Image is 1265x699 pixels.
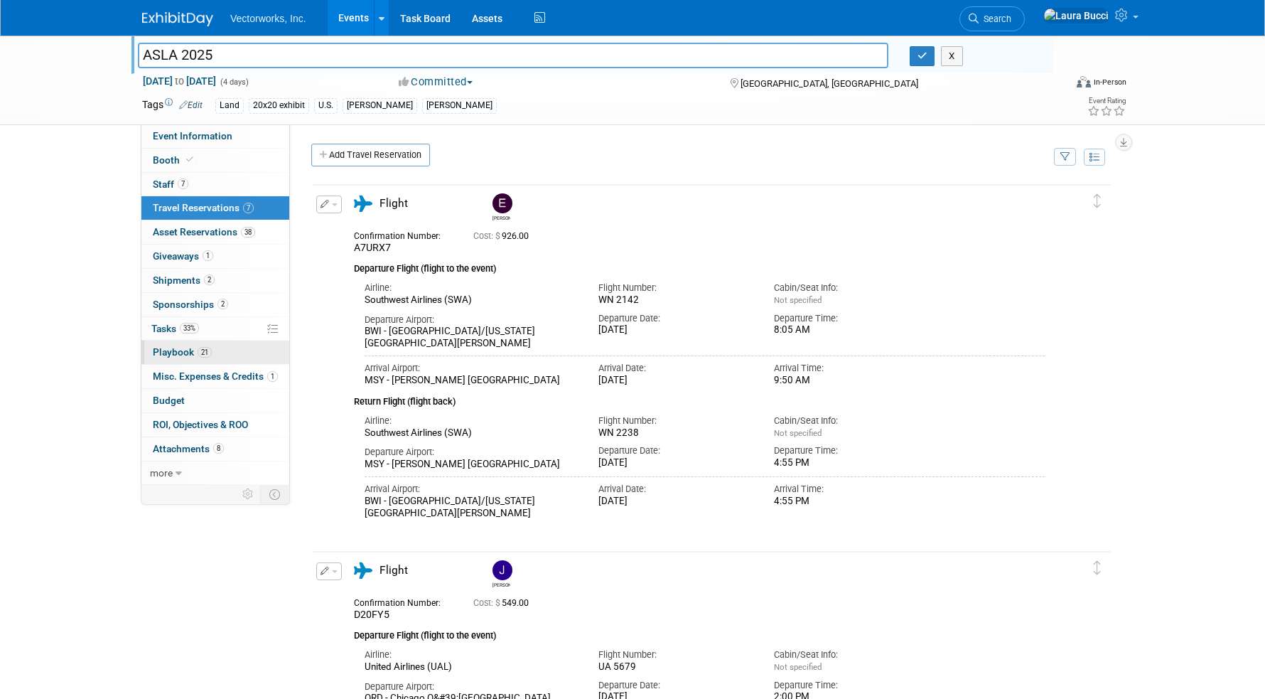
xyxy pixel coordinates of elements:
a: Travel Reservations7 [141,196,289,220]
div: Arrival Airport: [365,483,577,496]
span: [GEOGRAPHIC_DATA], [GEOGRAPHIC_DATA] [741,78,918,89]
div: Flight Number: [598,282,753,294]
span: Travel Reservations [153,202,254,213]
div: Airline: [365,415,577,427]
span: D20FY5 [354,609,389,620]
span: more [150,467,173,479]
span: Asset Reservations [153,226,255,238]
div: U.S. [314,98,338,113]
div: Confirmation Number: [354,594,452,609]
div: Confirmation Number: [354,227,452,242]
span: Flight [379,564,408,577]
div: Eric Gilbey [489,193,514,221]
div: WN 2238 [598,427,753,439]
span: 1 [267,371,278,382]
a: more [141,461,289,485]
div: Departure Airport: [365,681,577,693]
span: Tasks [151,323,199,334]
div: Arrival Time: [774,483,928,496]
div: Return Flight (flight back) [354,387,1045,409]
span: 38 [241,227,255,238]
span: 2 [217,299,228,309]
div: [PERSON_NAME] [422,98,497,113]
div: [DATE] [598,496,753,508]
td: Toggle Event Tabs [261,485,290,503]
td: Tags [142,97,203,114]
a: Booth [141,149,289,172]
a: Sponsorships2 [141,293,289,316]
div: Arrival Time: [774,362,928,375]
div: 4:55 PM [774,457,928,469]
div: Departure Flight (flight to the event) [354,255,1045,276]
span: Staff [153,178,188,190]
i: Booth reservation complete [186,156,193,164]
div: United Airlines (UAL) [365,661,577,673]
a: Edit [179,100,203,110]
div: BWI - [GEOGRAPHIC_DATA]/[US_STATE][GEOGRAPHIC_DATA][PERSON_NAME] [365,496,577,520]
a: Budget [141,389,289,412]
span: Not specified [774,662,822,672]
i: Click and drag to move item [1094,561,1101,575]
a: Asset Reservations38 [141,220,289,244]
i: Click and drag to move item [1094,194,1101,208]
i: Flight [354,196,372,212]
div: Flight Number: [598,415,753,427]
div: 20x20 exhibit [249,98,309,113]
span: Shipments [153,274,215,286]
div: Departure Date: [598,444,753,457]
span: 7 [243,203,254,213]
div: Departure Airport: [365,314,577,326]
div: Flight Number: [598,649,753,661]
div: Arrival Date: [598,362,753,375]
span: Cost: $ [473,598,502,608]
div: Southwest Airlines (SWA) [365,427,577,439]
a: Giveaways1 [141,245,289,268]
div: In-Person [1093,77,1126,87]
span: Vectorworks, Inc. [230,13,306,24]
div: [DATE] [598,457,753,469]
span: [DATE] [DATE] [142,75,217,87]
a: Event Information [141,124,289,148]
button: X [941,46,963,66]
div: Arrival Date: [598,483,753,496]
span: 33% [180,323,199,334]
div: Departure Flight (flight to the event) [354,621,1045,643]
div: Cabin/Seat Info: [774,649,928,661]
span: 21 [198,347,212,358]
div: Departure Time: [774,679,928,692]
div: Event Format [980,74,1126,95]
div: [PERSON_NAME] [343,98,417,113]
td: Personalize Event Tab Strip [236,485,261,503]
div: MSY - [PERSON_NAME] [GEOGRAPHIC_DATA] [365,459,577,471]
span: 7 [178,178,188,189]
div: UA 5679 [598,661,753,673]
div: Airline: [365,649,577,661]
span: ROI, Objectives & ROO [153,419,248,430]
span: Misc. Expenses & Credits [153,370,278,382]
a: Search [959,6,1025,31]
img: Eric Gilbey [492,193,512,213]
img: Format-Inperson.png [1077,76,1091,87]
div: Event Rating [1087,97,1126,105]
span: to [173,75,186,87]
div: 9:50 AM [774,375,928,387]
div: Land [215,98,244,113]
a: Attachments8 [141,437,289,461]
div: 4:55 PM [774,496,928,508]
div: WN 2142 [598,294,753,306]
div: Eric Gilbey [492,213,510,221]
a: ROI, Objectives & ROO [141,413,289,437]
button: Committed [394,75,478,90]
span: 2 [204,274,215,285]
div: Departure Date: [598,679,753,692]
span: Sponsorships [153,299,228,310]
div: [DATE] [598,324,753,336]
div: Departure Time: [774,312,928,325]
div: 8:05 AM [774,324,928,336]
img: Jennifer Niziolek [492,560,512,580]
div: Departure Airport: [365,446,577,459]
div: MSY - [PERSON_NAME] [GEOGRAPHIC_DATA] [365,375,577,387]
div: Departure Time: [774,444,928,457]
a: Playbook21 [141,341,289,364]
div: Jennifer Niziolek [492,580,510,588]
